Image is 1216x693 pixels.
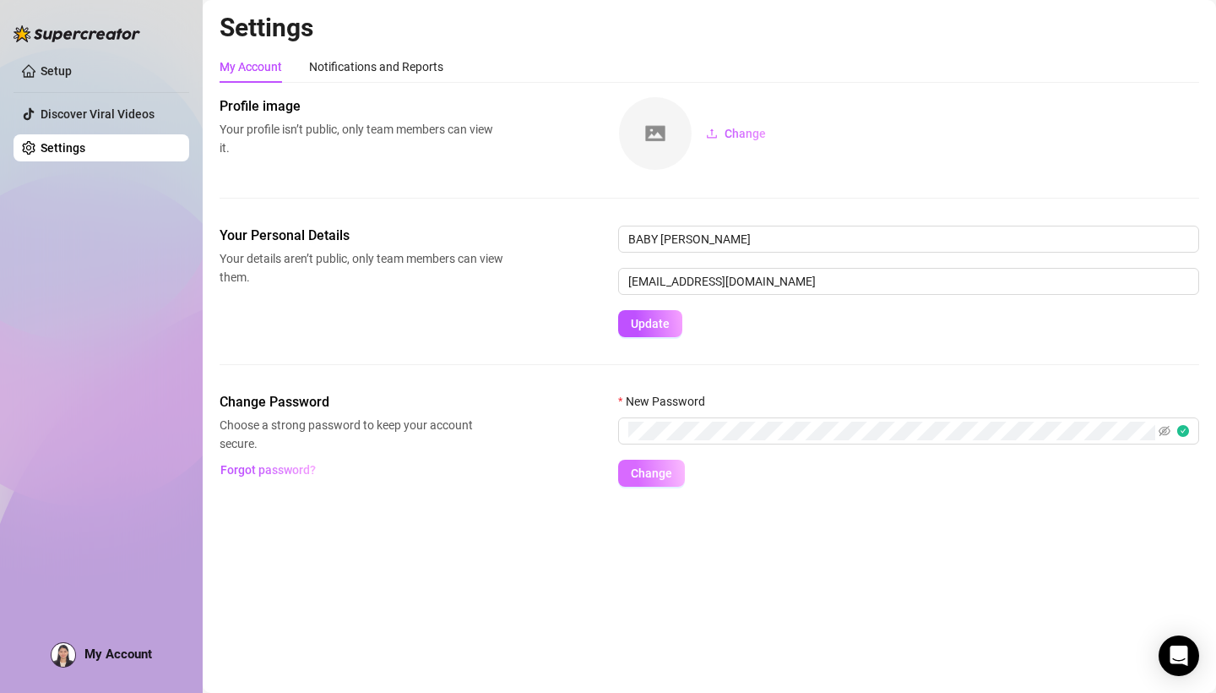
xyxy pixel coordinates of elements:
[631,467,672,480] span: Change
[52,643,75,667] img: ACg8ocJw-8yB0vCIPhBp2CqBE9fAwTKsCgVWmYwNyu1hk2hi6gIIp6ss=s96-c
[619,97,692,170] img: square-placeholder.png
[1159,425,1170,437] span: eye-invisible
[618,268,1199,295] input: Enter new email
[220,226,503,246] span: Your Personal Details
[220,12,1199,44] h2: Settings
[618,392,716,411] label: New Password
[1159,636,1199,676] div: Open Intercom Messenger
[631,317,670,330] span: Update
[220,249,503,286] span: Your details aren’t public, only team members can view them.
[309,57,443,76] div: Notifications and Reports
[628,422,1155,440] input: New Password
[220,463,316,477] span: Forgot password?
[220,96,503,117] span: Profile image
[220,120,503,157] span: Your profile isn’t public, only team members can view it.
[220,57,282,76] div: My Account
[41,107,155,121] a: Discover Viral Videos
[84,647,152,662] span: My Account
[14,25,140,42] img: logo-BBDzfeDw.svg
[692,120,779,147] button: Change
[725,127,766,140] span: Change
[220,456,316,483] button: Forgot password?
[706,128,718,139] span: upload
[41,141,85,155] a: Settings
[618,460,685,487] button: Change
[220,392,503,412] span: Change Password
[41,64,72,78] a: Setup
[618,310,682,337] button: Update
[220,416,503,453] span: Choose a strong password to keep your account secure.
[618,226,1199,253] input: Enter name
